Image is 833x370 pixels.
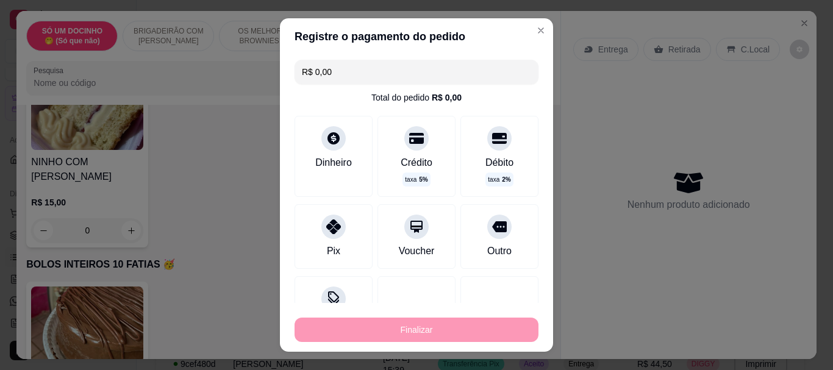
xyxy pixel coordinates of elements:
div: Débito [485,155,513,170]
div: Crédito [401,155,432,170]
div: Voucher [399,244,435,258]
span: 2 % [502,175,510,184]
div: Outro [487,244,512,258]
span: 5 % [419,175,427,184]
button: Close [531,21,551,40]
p: taxa [405,175,427,184]
div: Pix [327,244,340,258]
div: R$ 0,00 [432,91,462,104]
input: Ex.: hambúrguer de cordeiro [302,60,531,84]
div: Total do pedido [371,91,462,104]
header: Registre o pagamento do pedido [280,18,553,55]
p: taxa [488,175,510,184]
div: Dinheiro [315,155,352,170]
